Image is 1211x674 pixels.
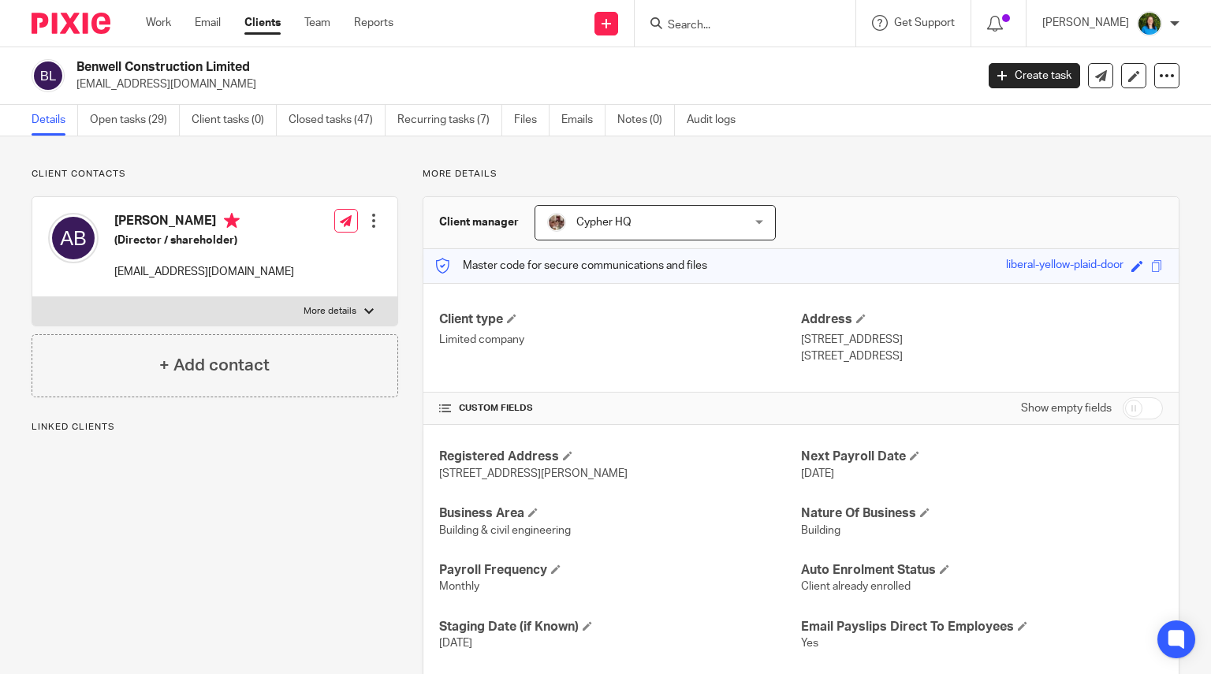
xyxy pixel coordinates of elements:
[439,525,571,536] span: Building & civil engineering
[1021,400,1112,416] label: Show empty fields
[114,264,294,280] p: [EMAIL_ADDRESS][DOMAIN_NAME]
[989,63,1080,88] a: Create task
[439,468,628,479] span: [STREET_ADDRESS][PERSON_NAME]
[514,105,550,136] a: Files
[397,105,502,136] a: Recurring tasks (7)
[423,168,1179,181] p: More details
[439,311,801,328] h4: Client type
[1137,11,1162,36] img: Z91wLL_E.jpeg
[801,332,1163,348] p: [STREET_ADDRESS]
[159,353,270,378] h4: + Add contact
[32,105,78,136] a: Details
[224,213,240,229] i: Primary
[32,59,65,92] img: svg%3E
[439,214,519,230] h3: Client manager
[801,581,911,592] span: Client already enrolled
[114,233,294,248] h5: (Director / shareholder)
[687,105,747,136] a: Audit logs
[76,59,788,76] h2: Benwell Construction Limited
[547,213,566,232] img: A9EA1D9F-5CC4-4D49-85F1-B1749FAF3577.jpeg
[617,105,675,136] a: Notes (0)
[801,348,1163,364] p: [STREET_ADDRESS]
[192,105,277,136] a: Client tasks (0)
[439,638,472,649] span: [DATE]
[90,105,180,136] a: Open tasks (29)
[439,402,801,415] h4: CUSTOM FIELDS
[561,105,605,136] a: Emails
[244,15,281,31] a: Clients
[894,17,955,28] span: Get Support
[32,421,398,434] p: Linked clients
[32,168,398,181] p: Client contacts
[801,525,840,536] span: Building
[801,449,1163,465] h4: Next Payroll Date
[801,562,1163,579] h4: Auto Enrolment Status
[801,311,1163,328] h4: Address
[304,15,330,31] a: Team
[354,15,393,31] a: Reports
[439,619,801,635] h4: Staging Date (if Known)
[48,213,99,263] img: svg%3E
[439,449,801,465] h4: Registered Address
[304,305,356,318] p: More details
[114,213,294,233] h4: [PERSON_NAME]
[289,105,386,136] a: Closed tasks (47)
[439,562,801,579] h4: Payroll Frequency
[801,468,834,479] span: [DATE]
[801,638,818,649] span: Yes
[439,332,801,348] p: Limited company
[195,15,221,31] a: Email
[801,505,1163,522] h4: Nature Of Business
[439,505,801,522] h4: Business Area
[439,581,479,592] span: Monthly
[666,19,808,33] input: Search
[1006,257,1123,275] div: liberal-yellow-plaid-door
[435,258,707,274] p: Master code for secure communications and files
[801,619,1163,635] h4: Email Payslips Direct To Employees
[576,217,632,228] span: Cypher HQ
[76,76,965,92] p: [EMAIL_ADDRESS][DOMAIN_NAME]
[1042,15,1129,31] p: [PERSON_NAME]
[32,13,110,34] img: Pixie
[146,15,171,31] a: Work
